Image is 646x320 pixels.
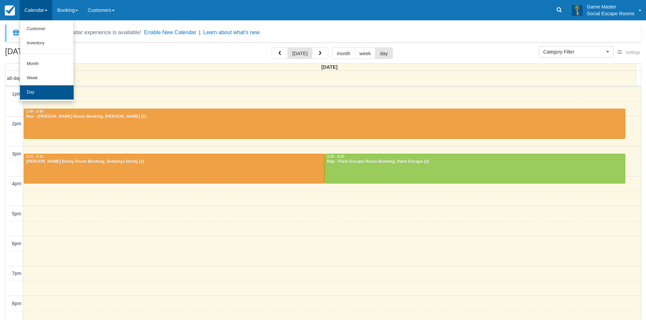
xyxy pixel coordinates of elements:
[626,50,640,55] span: Settings
[12,181,21,186] span: 4pm
[12,151,21,156] span: 3pm
[375,47,392,59] button: day
[26,155,43,158] span: 3:15 - 4:15
[20,36,74,50] a: Inventory
[20,22,74,36] a: Customer
[20,20,74,102] ul: Calendar
[20,85,74,100] a: Day
[5,5,15,16] img: checkfront-main-nav-mini-logo.png
[539,46,613,58] button: Category Filter
[23,28,141,37] div: A new Booking Calendar experience is available!
[12,241,21,246] span: 6pm
[12,121,21,126] span: 2pm
[321,64,338,70] span: [DATE]
[12,271,21,276] span: 7pm
[20,57,74,71] a: Month
[26,110,43,113] span: 1:45 - 2:45
[543,48,605,55] span: Category Filter
[613,48,644,58] button: Settings
[288,47,312,59] button: [DATE]
[327,155,344,158] span: 3:15 - 4:15
[144,29,196,36] button: Enable New Calendar
[24,154,325,184] a: 3:15 - 4:15[PERSON_NAME] Booty Room Booking, Bellamys Booty (2)
[20,71,74,85] a: Week
[332,47,355,59] button: month
[12,301,21,306] span: 8pm
[26,159,322,165] div: [PERSON_NAME] Booty Room Booking, Bellamys Booty (2)
[203,29,260,35] a: Learn about what's new
[24,109,625,138] a: 1:45 - 2:45Ras - [PERSON_NAME] Room Booking, [PERSON_NAME] (2)
[325,154,625,184] a: 3:15 - 4:15Ray - Paris Escape Room Booking, Paris Escape (2)
[355,47,376,59] button: week
[5,47,91,60] h2: [DATE]
[572,5,583,16] img: A3
[199,29,200,35] span: |
[587,3,634,10] p: Game Master
[12,91,21,97] span: 1pm
[12,211,21,216] span: 5pm
[26,114,623,120] div: Ras - [PERSON_NAME] Room Booking, [PERSON_NAME] (2)
[327,159,623,165] div: Ray - Paris Escape Room Booking, Paris Escape (2)
[587,10,634,17] p: Social Escape Rooms
[7,76,21,81] span: all-day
